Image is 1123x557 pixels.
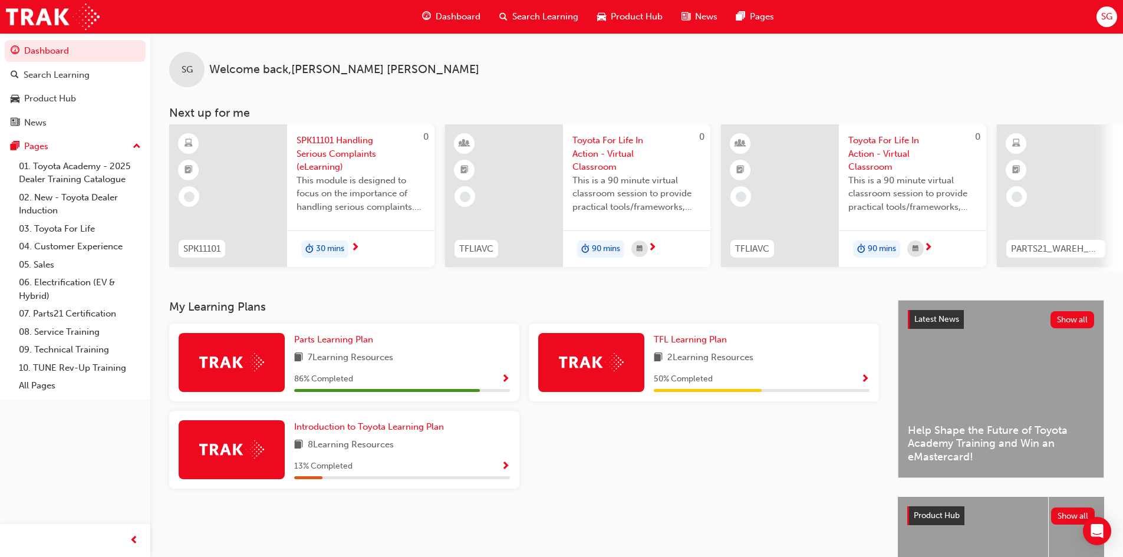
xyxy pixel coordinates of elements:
[907,506,1095,525] a: Product HubShow all
[24,68,90,82] div: Search Learning
[913,242,918,256] span: calendar-icon
[305,242,314,257] span: duration-icon
[351,243,360,253] span: next-icon
[459,242,493,256] span: TFLIAVC
[209,63,479,77] span: Welcome back , [PERSON_NAME] [PERSON_NAME]
[5,112,146,134] a: News
[868,242,896,256] span: 90 mins
[597,9,606,24] span: car-icon
[908,424,1094,464] span: Help Shape the Future of Toyota Academy Training and Win an eMastercard!
[185,136,193,151] span: learningResourceType_ELEARNING-icon
[422,9,431,24] span: guage-icon
[294,334,373,345] span: Parts Learning Plan
[5,38,146,136] button: DashboardSearch LearningProduct HubNews
[24,116,47,130] div: News
[169,300,879,314] h3: My Learning Plans
[898,300,1104,478] a: Latest NewsShow allHelp Shape the Future of Toyota Academy Training and Win an eMastercard!
[736,9,745,24] span: pages-icon
[5,88,146,110] a: Product Hub
[24,140,48,153] div: Pages
[14,341,146,359] a: 09. Technical Training
[914,314,959,324] span: Latest News
[924,243,933,253] span: next-icon
[648,243,657,253] span: next-icon
[1011,242,1101,256] span: PARTS21_WAREH_N1021_EL
[182,63,193,77] span: SG
[512,10,578,24] span: Search Learning
[592,242,620,256] span: 90 mins
[848,174,977,214] span: This is a 90 minute virtual classroom session to provide practical tools/frameworks, behaviours a...
[501,372,510,387] button: Show Progress
[914,510,960,520] span: Product Hub
[735,242,769,256] span: TFLIAVC
[588,5,672,29] a: car-iconProduct Hub
[721,124,986,267] a: 0TFLIAVCToyota For Life In Action - Virtual ClassroomThis is a 90 minute virtual classroom sessio...
[654,333,732,347] a: TFL Learning Plan
[975,131,980,142] span: 0
[908,310,1094,329] a: Latest NewsShow all
[1012,163,1020,178] span: booktick-icon
[11,118,19,128] span: news-icon
[501,459,510,474] button: Show Progress
[199,440,264,459] img: Trak
[150,106,1123,120] h3: Next up for me
[297,134,425,174] span: SPK11101 Handling Serious Complaints (eLearning)
[294,460,353,473] span: 13 % Completed
[857,242,865,257] span: duration-icon
[501,374,510,385] span: Show Progress
[611,10,663,24] span: Product Hub
[1083,517,1111,545] div: Open Intercom Messenger
[183,242,220,256] span: SPK11101
[14,359,146,377] a: 10. TUNE Rev-Up Training
[750,10,774,24] span: Pages
[133,139,141,154] span: up-icon
[184,192,195,202] span: learningRecordVerb_NONE-icon
[11,70,19,81] span: search-icon
[14,256,146,274] a: 05. Sales
[695,10,717,24] span: News
[1012,136,1020,151] span: learningResourceType_ELEARNING-icon
[14,323,146,341] a: 08. Service Training
[736,192,746,202] span: learningRecordVerb_NONE-icon
[654,351,663,365] span: book-icon
[5,136,146,157] button: Pages
[294,373,353,386] span: 86 % Completed
[460,192,470,202] span: learningRecordVerb_NONE-icon
[14,273,146,305] a: 06. Electrification (EV & Hybrid)
[1096,6,1117,27] button: SG
[581,242,590,257] span: duration-icon
[736,163,745,178] span: booktick-icon
[5,64,146,86] a: Search Learning
[5,40,146,62] a: Dashboard
[14,220,146,238] a: 03. Toyota For Life
[11,94,19,104] span: car-icon
[559,353,624,371] img: Trak
[6,4,100,30] img: Trak
[490,5,588,29] a: search-iconSearch Learning
[185,163,193,178] span: booktick-icon
[14,189,146,220] a: 02. New - Toyota Dealer Induction
[460,163,469,178] span: booktick-icon
[637,242,643,256] span: calendar-icon
[294,333,378,347] a: Parts Learning Plan
[14,377,146,395] a: All Pages
[848,134,977,174] span: Toyota For Life In Action - Virtual Classroom
[1051,507,1095,525] button: Show all
[436,10,480,24] span: Dashboard
[861,374,870,385] span: Show Progress
[308,351,393,365] span: 7 Learning Resources
[24,92,76,106] div: Product Hub
[460,136,469,151] span: learningResourceType_INSTRUCTOR_LED-icon
[654,373,713,386] span: 50 % Completed
[654,334,727,345] span: TFL Learning Plan
[11,46,19,57] span: guage-icon
[294,421,444,432] span: Introduction to Toyota Learning Plan
[297,174,425,214] span: This module is designed to focus on the importance of handling serious complaints. To provide a c...
[11,141,19,152] span: pages-icon
[572,174,701,214] span: This is a 90 minute virtual classroom session to provide practical tools/frameworks, behaviours a...
[14,238,146,256] a: 04. Customer Experience
[130,533,139,548] span: prev-icon
[672,5,727,29] a: news-iconNews
[199,353,264,371] img: Trak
